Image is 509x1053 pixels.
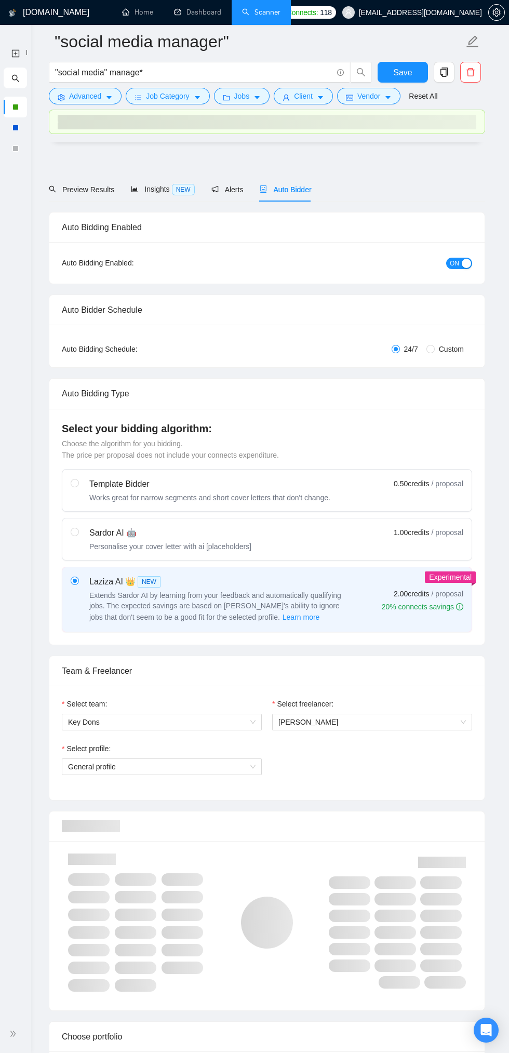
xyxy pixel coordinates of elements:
[351,68,371,77] span: search
[346,94,353,101] span: idcard
[138,576,160,588] span: NEW
[62,379,472,408] div: Auto Bidding Type
[460,62,481,83] button: delete
[357,90,380,102] span: Vendor
[429,573,472,581] span: Experimental
[49,185,56,193] span: search
[89,478,330,490] div: Template Bidder
[272,698,333,710] label: Select freelancer:
[68,759,256,775] span: General profile
[283,611,320,623] span: Learn more
[434,62,454,83] button: copy
[320,7,331,18] span: 118
[337,69,344,76] span: info-circle
[278,718,338,726] span: [PERSON_NAME]
[474,1018,499,1043] div: Open Intercom Messenger
[466,35,479,48] span: edit
[62,1022,472,1051] div: Choose portfolio
[489,8,504,17] span: setting
[126,88,209,104] button: barsJob Categorycaret-down
[172,184,195,195] span: NEW
[287,7,318,18] span: Connects:
[394,527,429,538] span: 1.00 credits
[62,421,472,436] h4: Select your bidding algorithm:
[434,68,454,77] span: copy
[49,88,122,104] button: settingAdvancedcaret-down
[55,29,464,55] input: Scanner name...
[174,8,221,17] a: dashboardDashboard
[450,258,459,269] span: ON
[122,8,153,17] a: homeHome
[9,1029,20,1039] span: double-right
[58,94,65,101] span: setting
[253,94,261,101] span: caret-down
[9,5,16,21] img: logo
[211,185,219,193] span: notification
[394,588,429,599] span: 2.00 credits
[11,43,20,64] a: New Scanner
[11,68,20,88] span: search
[378,62,428,83] button: Save
[409,90,437,102] a: Reset All
[260,185,267,193] span: robot
[66,743,111,754] span: Select profile:
[62,656,472,686] div: Team & Freelancer
[242,8,280,17] a: searchScanner
[4,43,27,63] li: New Scanner
[461,68,480,77] span: delete
[488,4,505,21] button: setting
[274,88,333,104] button: userClientcaret-down
[394,478,429,489] span: 0.50 credits
[384,94,392,101] span: caret-down
[146,90,189,102] span: Job Category
[400,343,422,355] span: 24/7
[317,94,324,101] span: caret-down
[125,576,136,588] span: 👑
[488,8,505,17] a: setting
[131,185,138,193] span: area-chart
[89,527,251,539] div: Sardor AI 🤖
[69,90,101,102] span: Advanced
[282,611,320,623] button: Laziza AI NEWExtends Sardor AI by learning from your feedback and automatically qualifying jobs. ...
[234,90,250,102] span: Jobs
[223,94,230,101] span: folder
[89,576,349,588] div: Laziza AI
[62,212,472,242] div: Auto Bidding Enabled
[432,527,463,538] span: / proposal
[260,185,311,194] span: Auto Bidder
[382,602,463,612] div: 20% connects savings
[62,257,198,269] div: Auto Bidding Enabled:
[62,698,107,710] label: Select team:
[135,94,142,101] span: bars
[68,714,256,730] span: Key Dons
[432,589,463,599] span: / proposal
[62,295,472,325] div: Auto Bidder Schedule
[62,439,279,459] span: Choose the algorithm for you bidding. The price per proposal does not include your connects expen...
[435,343,468,355] span: Custom
[393,66,412,79] span: Save
[194,94,201,101] span: caret-down
[432,478,463,489] span: / proposal
[456,603,463,610] span: info-circle
[283,94,290,101] span: user
[337,88,400,104] button: idcardVendorcaret-down
[351,62,371,83] button: search
[49,185,114,194] span: Preview Results
[89,492,330,503] div: Works great for narrow segments and short cover letters that don't change.
[105,94,113,101] span: caret-down
[89,541,251,552] div: Personalise your cover letter with ai [placeholders]
[131,185,194,193] span: Insights
[345,9,352,16] span: user
[294,90,313,102] span: Client
[55,66,332,79] input: Search Freelance Jobs...
[211,185,244,194] span: Alerts
[62,343,198,355] div: Auto Bidding Schedule:
[89,591,341,621] span: Extends Sardor AI by learning from your feedback and automatically qualifying jobs. The expected ...
[214,88,270,104] button: folderJobscaret-down
[4,68,27,159] li: My Scanners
